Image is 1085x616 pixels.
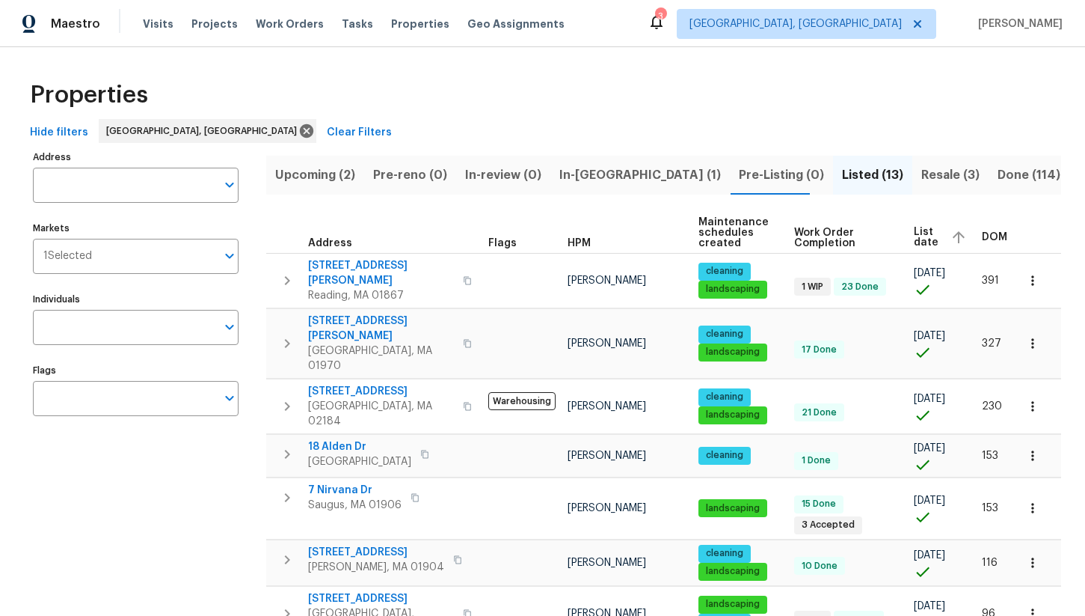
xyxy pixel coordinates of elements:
[700,265,749,278] span: cleaning
[700,449,749,462] span: cleaning
[106,123,303,138] span: [GEOGRAPHIC_DATA], [GEOGRAPHIC_DATA]
[700,547,749,560] span: cleaning
[219,388,240,409] button: Open
[33,224,239,233] label: Markets
[914,227,938,248] span: List date
[698,217,769,248] span: Maintenance schedules created
[700,391,749,403] span: cleaning
[275,165,355,186] span: Upcoming (2)
[689,16,902,31] span: [GEOGRAPHIC_DATA], [GEOGRAPHIC_DATA]
[914,394,945,404] span: [DATE]
[256,16,324,31] span: Work Orders
[914,601,945,612] span: [DATE]
[308,238,352,248] span: Address
[982,451,998,461] span: 153
[982,275,999,286] span: 391
[655,9,666,24] div: 3
[33,295,239,304] label: Individuals
[914,331,945,341] span: [DATE]
[568,558,646,568] span: [PERSON_NAME]
[914,268,945,278] span: [DATE]
[914,495,945,506] span: [DATE]
[308,560,444,575] span: [PERSON_NAME], MA 01904
[30,123,88,142] span: Hide filters
[842,165,903,186] span: Listed (13)
[796,560,843,573] span: 10 Done
[308,454,411,469] span: [GEOGRAPHIC_DATA]
[982,338,1001,349] span: 327
[700,565,766,578] span: landscaping
[24,119,94,147] button: Hide filters
[982,401,1002,412] span: 230
[700,598,766,611] span: landscaping
[796,454,837,467] span: 1 Done
[568,503,646,513] span: [PERSON_NAME]
[191,16,238,31] span: Projects
[972,16,1063,31] span: [PERSON_NAME]
[143,16,173,31] span: Visits
[308,258,454,288] span: [STREET_ADDRESS][PERSON_NAME]
[308,314,454,344] span: [STREET_ADDRESS][PERSON_NAME]
[568,451,646,461] span: [PERSON_NAME]
[308,288,454,303] span: Reading, MA 01867
[488,392,556,410] span: Warehousing
[33,366,239,375] label: Flags
[99,119,316,143] div: [GEOGRAPHIC_DATA], [GEOGRAPHIC_DATA]
[308,439,411,454] span: 18 Alden Dr
[982,232,1007,243] span: DOM
[30,88,148,103] span: Properties
[921,165,980,186] span: Resale (3)
[488,238,517,248] span: Flags
[982,503,998,513] span: 153
[796,406,843,419] span: 21 Done
[308,384,454,399] span: [STREET_ADDRESS]
[998,165,1060,186] span: Done (114)
[568,338,646,349] span: [PERSON_NAME]
[308,483,402,498] span: 7 Nirvana Dr
[43,250,92,263] span: 1 Selected
[559,165,721,186] span: In-[GEOGRAPHIC_DATA] (1)
[568,275,646,286] span: [PERSON_NAME]
[700,409,766,421] span: landscaping
[700,328,749,341] span: cleaning
[342,19,373,29] span: Tasks
[219,317,240,338] button: Open
[327,123,392,142] span: Clear Filters
[391,16,449,31] span: Properties
[794,228,888,248] span: Work Order Completion
[568,401,646,412] span: [PERSON_NAME]
[308,545,444,560] span: [STREET_ADDRESS]
[308,399,454,429] span: [GEOGRAPHIC_DATA], MA 02184
[465,165,541,186] span: In-review (0)
[308,344,454,373] span: [GEOGRAPHIC_DATA], MA 01970
[308,498,402,513] span: Saugus, MA 01906
[796,281,829,293] span: 1 WIP
[33,153,239,162] label: Address
[835,281,885,293] span: 23 Done
[219,174,240,195] button: Open
[373,165,447,186] span: Pre-reno (0)
[739,165,824,186] span: Pre-Listing (0)
[914,550,945,561] span: [DATE]
[796,344,843,356] span: 17 Done
[796,498,842,510] span: 15 Done
[467,16,565,31] span: Geo Assignments
[568,238,591,248] span: HPM
[321,119,398,147] button: Clear Filters
[700,283,766,296] span: landscaping
[700,502,766,515] span: landscaping
[51,16,100,31] span: Maestro
[914,443,945,454] span: [DATE]
[982,558,998,568] span: 116
[796,519,861,531] span: 3 Accepted
[700,346,766,359] span: landscaping
[308,591,454,606] span: [STREET_ADDRESS]
[219,246,240,266] button: Open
